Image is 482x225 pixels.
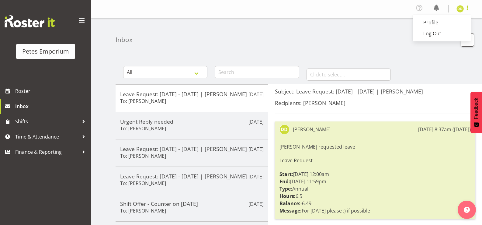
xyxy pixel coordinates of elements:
[15,147,79,156] span: Finance & Reporting
[120,153,166,159] h6: To: [PERSON_NAME]
[120,208,166,214] h6: To: [PERSON_NAME]
[116,36,133,43] h4: Inbox
[248,146,264,153] p: [DATE]
[120,98,166,104] h6: To: [PERSON_NAME]
[5,15,55,27] img: Rosterit website logo
[248,118,264,125] p: [DATE]
[279,193,296,199] strong: Hours:
[120,125,166,132] h6: To: [PERSON_NAME]
[120,118,264,125] h5: Urgent Reply needed
[279,125,289,134] img: danielle-donselaar8920.jpg
[15,132,79,141] span: Time & Attendance
[15,86,88,96] span: Roster
[275,100,475,106] h5: Recipients: [PERSON_NAME]
[120,173,264,180] h5: Leave Request: [DATE] - [DATE] | [PERSON_NAME]
[248,200,264,208] p: [DATE]
[470,92,482,133] button: Feedback - Show survey
[279,185,292,192] strong: Type:
[413,17,471,28] a: Profile
[279,158,471,163] h6: Leave Request
[22,47,69,56] div: Petes Emporium
[120,146,264,152] h5: Leave Request: [DATE] - [DATE] | [PERSON_NAME]
[413,28,471,39] a: Log Out
[248,91,264,98] p: [DATE]
[120,200,264,207] h5: Shift Offer - Counter on [DATE]
[248,173,264,180] p: [DATE]
[418,126,471,133] div: [DATE] 8:37am ([DATE])
[120,180,166,186] h6: To: [PERSON_NAME]
[279,207,302,214] strong: Message:
[279,171,293,178] strong: Start:
[456,5,464,12] img: danielle-donselaar8920.jpg
[279,178,290,185] strong: End:
[15,117,79,126] span: Shifts
[307,69,391,81] input: Click to select...
[293,126,331,133] div: [PERSON_NAME]
[215,66,299,78] input: Search
[120,91,264,97] h5: Leave Request: [DATE] - [DATE] | [PERSON_NAME]
[464,207,470,213] img: help-xxl-2.png
[275,88,475,95] h5: Subject: Leave Request: [DATE] - [DATE] | [PERSON_NAME]
[279,142,471,216] div: [PERSON_NAME] requested leave [DATE] 12:00am [DATE] 11:59pm Annual 6.5 -6.49 For [DATE] please :)...
[279,200,300,207] strong: Balance:
[473,98,479,119] span: Feedback
[15,102,88,111] span: Inbox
